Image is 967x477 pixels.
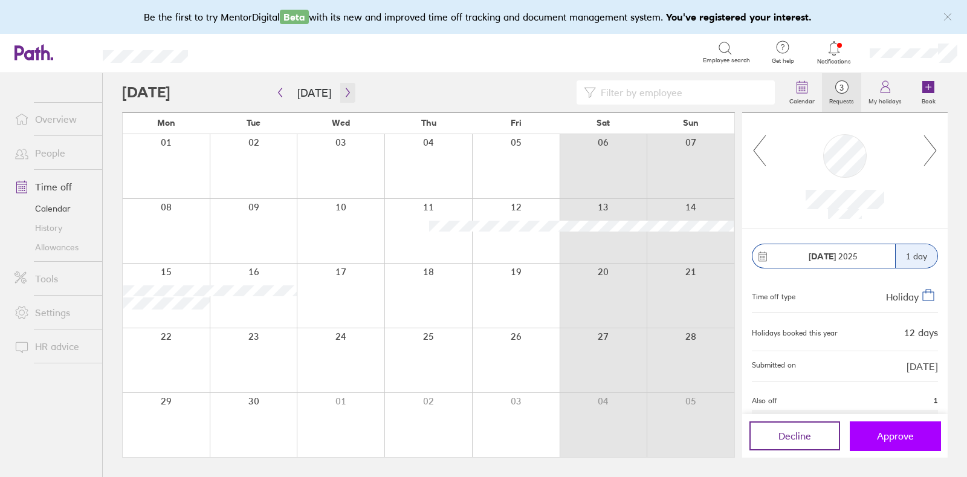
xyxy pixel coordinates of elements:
span: Thu [421,118,436,128]
button: Decline [749,421,840,450]
span: [DATE] [907,361,938,372]
span: 1 [934,397,938,405]
span: Approve [877,430,914,441]
div: 12 days [904,327,938,338]
a: Tools [5,267,102,291]
a: Calendar [782,73,822,112]
a: Allowances [5,238,102,257]
span: 3 [822,83,861,92]
a: HR advice [5,334,102,359]
button: [DATE] [288,83,341,103]
label: Requests [822,94,861,105]
a: My holidays [861,73,909,112]
a: Overview [5,107,102,131]
input: Filter by employee [596,81,768,104]
span: Notifications [815,58,854,65]
a: Notifications [815,40,854,65]
span: Wed [332,118,350,128]
span: Also off [752,397,777,405]
span: Submitted on [752,361,796,372]
a: Calendar [5,199,102,218]
a: History [5,218,102,238]
span: Sun [683,118,699,128]
span: Mon [157,118,175,128]
span: Decline [778,430,811,441]
a: Book [909,73,948,112]
div: 1 day [895,244,937,268]
div: Holidays booked this year [752,329,838,337]
button: Approve [850,421,940,450]
strong: [DATE] [809,251,836,262]
span: Employee search [703,57,750,64]
label: Calendar [782,94,822,105]
label: Book [914,94,943,105]
div: Be the first to try MentorDigital with its new and improved time off tracking and document manage... [144,10,824,24]
span: Beta [280,10,309,24]
span: Fri [511,118,522,128]
label: My holidays [861,94,909,105]
div: Search [221,47,251,57]
span: Tue [247,118,260,128]
div: Time off type [752,288,795,302]
b: You've registered your interest. [666,11,812,23]
span: Holiday [886,291,919,303]
a: Time off [5,175,102,199]
span: Get help [763,57,803,65]
a: 3Requests [822,73,861,112]
span: Sat [597,118,610,128]
span: 2025 [809,251,858,261]
a: Settings [5,300,102,325]
a: People [5,141,102,165]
